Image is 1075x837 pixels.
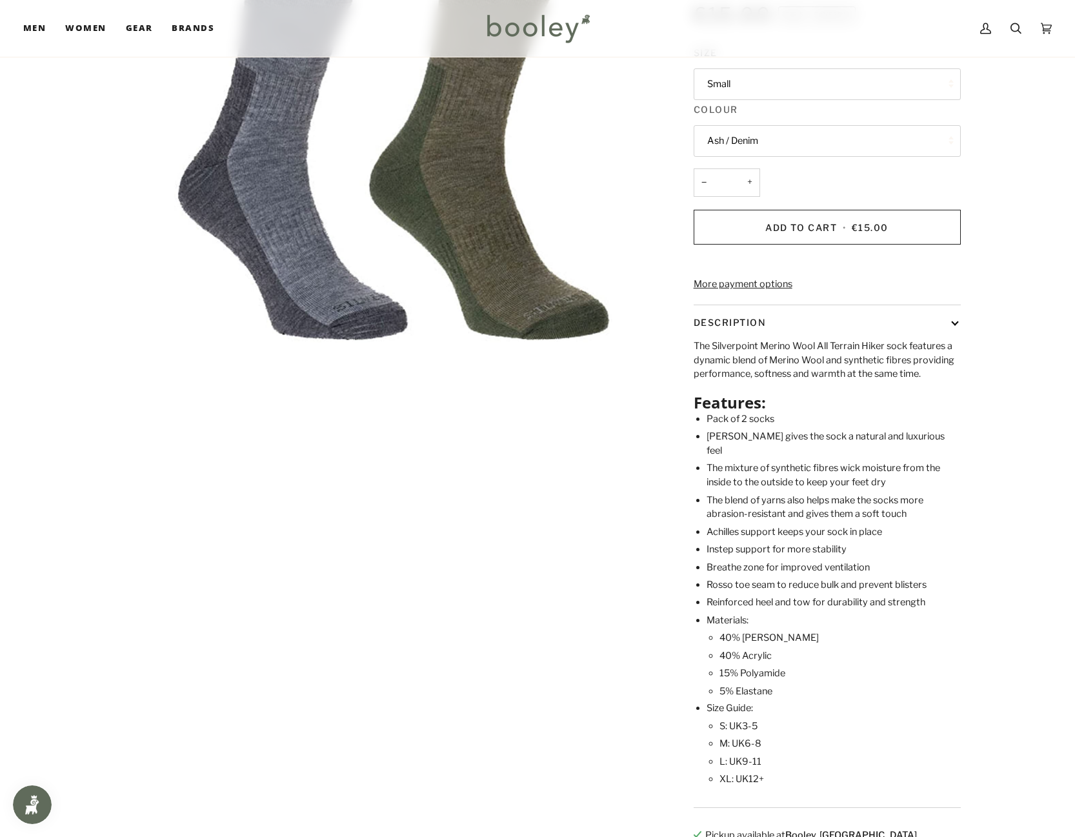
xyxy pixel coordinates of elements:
span: Gear [126,22,153,35]
h2: Features: [694,393,961,412]
li: XL: UK12+ [719,772,961,787]
span: Brands [172,22,214,35]
li: [PERSON_NAME] gives the sock a natural and luxurious feel [707,430,961,458]
a: More payment options [694,277,961,292]
li: Breathe zone for improved ventilation [707,561,961,575]
li: 5% Elastane [719,685,961,699]
li: Reinforced heel and tow for durability and strength [707,596,961,610]
input: Quantity [694,168,760,197]
li: Materials: [707,614,961,628]
span: Add to Cart [765,222,837,233]
button: Description [694,305,961,339]
span: €15.00 [852,222,889,233]
li: Size Guide: [707,701,961,716]
li: L: UK9-11 [719,755,961,769]
li: S: UK3-5 [719,720,961,734]
li: The blend of yarns also helps make the socks more abrasion-resistant and gives them a soft touch [707,494,961,521]
li: Instep support for more stability [707,543,961,557]
li: 40% [PERSON_NAME] [719,631,961,645]
span: Women [65,22,106,35]
button: Small [694,68,961,100]
span: • [840,222,849,233]
li: The mixture of synthetic fibres wick moisture from the inside to the outside to keep your feet dry [707,461,961,489]
img: Booley [481,10,594,47]
button: Ash / Denim [694,125,961,157]
span: Colour [694,103,738,116]
button: + [739,168,760,197]
span: Men [23,22,46,35]
li: Achilles support keeps your sock in place [707,525,961,540]
li: 40% Acrylic [719,649,961,663]
button: Add to Cart • €15.00 [694,210,961,245]
button: − [694,168,714,197]
p: The Silverpoint Merino Wool All Terrain Hiker sock features a dynamic blend of Merino Wool and sy... [694,339,961,381]
li: M: UK6-8 [719,737,961,751]
li: Pack of 2 socks [707,412,961,427]
li: Rosso toe seam to reduce bulk and prevent blisters [707,578,961,592]
li: 15% Polyamide [719,667,961,681]
iframe: Button to open loyalty program pop-up [13,785,52,824]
